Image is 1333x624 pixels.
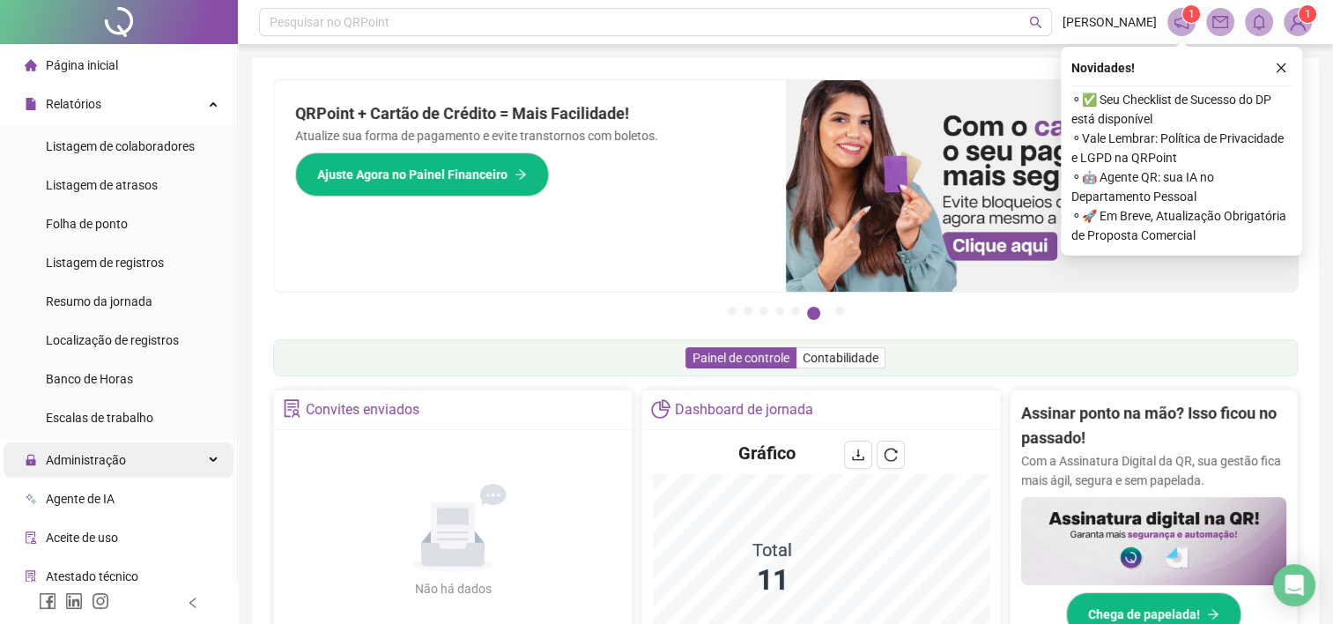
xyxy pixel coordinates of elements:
span: Página inicial [46,58,118,72]
span: instagram [92,592,109,610]
span: Atestado técnico [46,569,138,583]
button: 7 [835,307,844,316]
span: Aceite de uso [46,531,118,545]
button: 1 [728,307,737,316]
span: close [1275,62,1287,74]
span: Listagem de registros [46,256,164,270]
div: Open Intercom Messenger [1273,564,1315,606]
span: Contabilidade [803,351,878,365]
span: Chega de papelada! [1088,605,1200,624]
button: 4 [775,307,784,316]
button: 3 [759,307,768,316]
sup: 1 [1182,5,1200,23]
span: file [25,98,37,110]
h2: QRPoint + Cartão de Crédito = Mais Facilidade! [295,101,765,126]
img: banner%2F02c71560-61a6-44d4-94b9-c8ab97240462.png [1021,497,1286,585]
button: 5 [791,307,800,316]
span: solution [283,399,301,418]
span: ⚬ ✅ Seu Checklist de Sucesso do DP está disponível [1071,90,1292,129]
span: left [187,597,199,609]
span: 1 [1189,8,1195,20]
h4: Gráfico [738,441,796,465]
span: 1 [1305,8,1311,20]
span: audit [25,531,37,544]
span: bell [1251,14,1267,30]
p: Atualize sua forma de pagamento e evite transtornos com boletos. [295,126,765,145]
div: Convites enviados [306,395,419,425]
button: 6 [807,307,820,320]
h2: Assinar ponto na mão? Isso ficou no passado! [1021,401,1286,451]
span: search [1029,16,1042,29]
span: ⚬ 🚀 Em Breve, Atualização Obrigatória de Proposta Comercial [1071,206,1292,245]
span: Agente de IA [46,492,115,506]
button: 2 [744,307,752,316]
div: Dashboard de jornada [675,395,813,425]
span: solution [25,570,37,583]
sup: Atualize o seu contato no menu Meus Dados [1299,5,1316,23]
span: reload [884,448,898,462]
span: Listagem de atrasos [46,178,158,192]
span: pie-chart [651,399,670,418]
button: Ajuste Agora no Painel Financeiro [295,152,549,197]
span: arrow-right [515,168,527,181]
span: Listagem de colaboradores [46,139,195,153]
img: 87554 [1285,9,1311,35]
span: arrow-right [1207,608,1219,620]
span: Resumo da jornada [46,294,152,308]
span: ⚬ 🤖 Agente QR: sua IA no Departamento Pessoal [1071,167,1292,206]
span: Ajuste Agora no Painel Financeiro [317,165,507,184]
span: Relatórios [46,97,101,111]
span: Painel de controle [692,351,789,365]
span: mail [1212,14,1228,30]
span: facebook [39,592,56,610]
span: ⚬ Vale Lembrar: Política de Privacidade e LGPD na QRPoint [1071,129,1292,167]
span: Escalas de trabalho [46,411,153,425]
span: download [851,448,865,462]
span: home [25,59,37,71]
span: Novidades ! [1071,58,1135,78]
span: notification [1174,14,1189,30]
span: Localização de registros [46,333,179,347]
span: lock [25,454,37,466]
span: linkedin [65,592,83,610]
span: Banco de Horas [46,372,133,386]
p: Com a Assinatura Digital da QR, sua gestão fica mais ágil, segura e sem papelada. [1021,451,1286,490]
div: Não há dados [372,579,534,598]
img: banner%2F75947b42-3b94-469c-a360-407c2d3115d7.png [786,80,1298,292]
span: Administração [46,453,126,467]
span: Folha de ponto [46,217,128,231]
span: [PERSON_NAME] [1063,12,1157,32]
